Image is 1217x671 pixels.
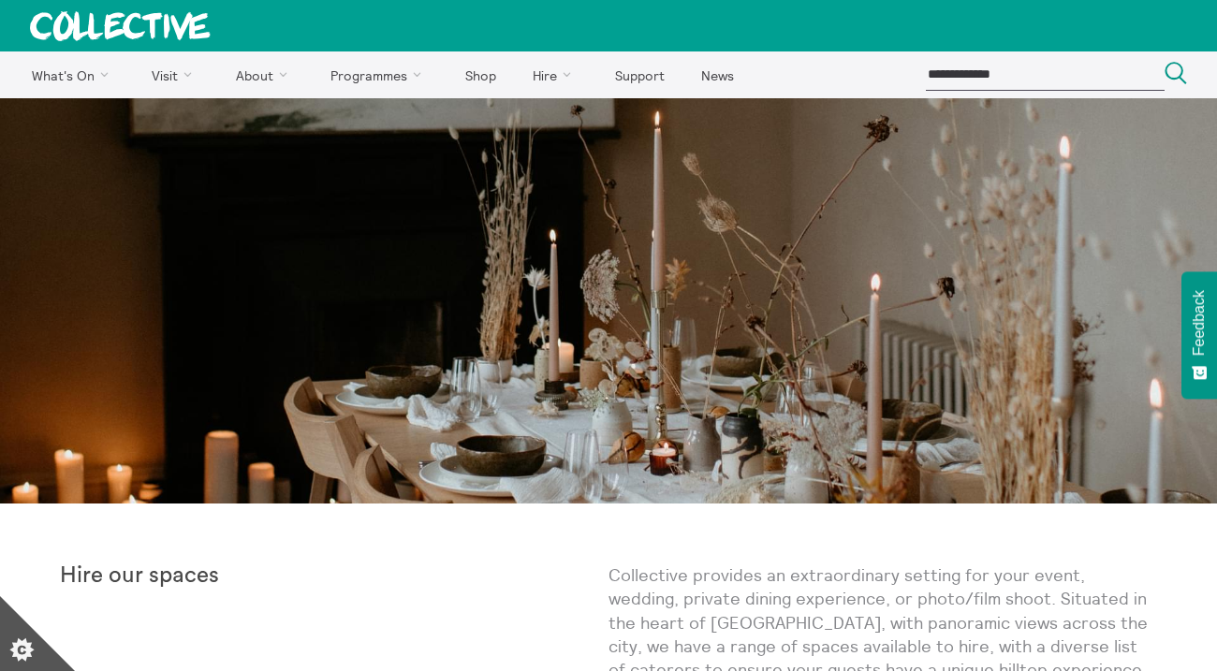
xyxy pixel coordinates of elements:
[1181,271,1217,399] button: Feedback - Show survey
[1191,290,1208,356] span: Feedback
[219,51,311,98] a: About
[517,51,595,98] a: Hire
[15,51,132,98] a: What's On
[60,564,103,587] strong: Hire
[448,51,512,98] a: Shop
[109,564,219,587] strong: our spaces
[315,51,446,98] a: Programmes
[136,51,216,98] a: Visit
[684,51,750,98] a: News
[598,51,681,98] a: Support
